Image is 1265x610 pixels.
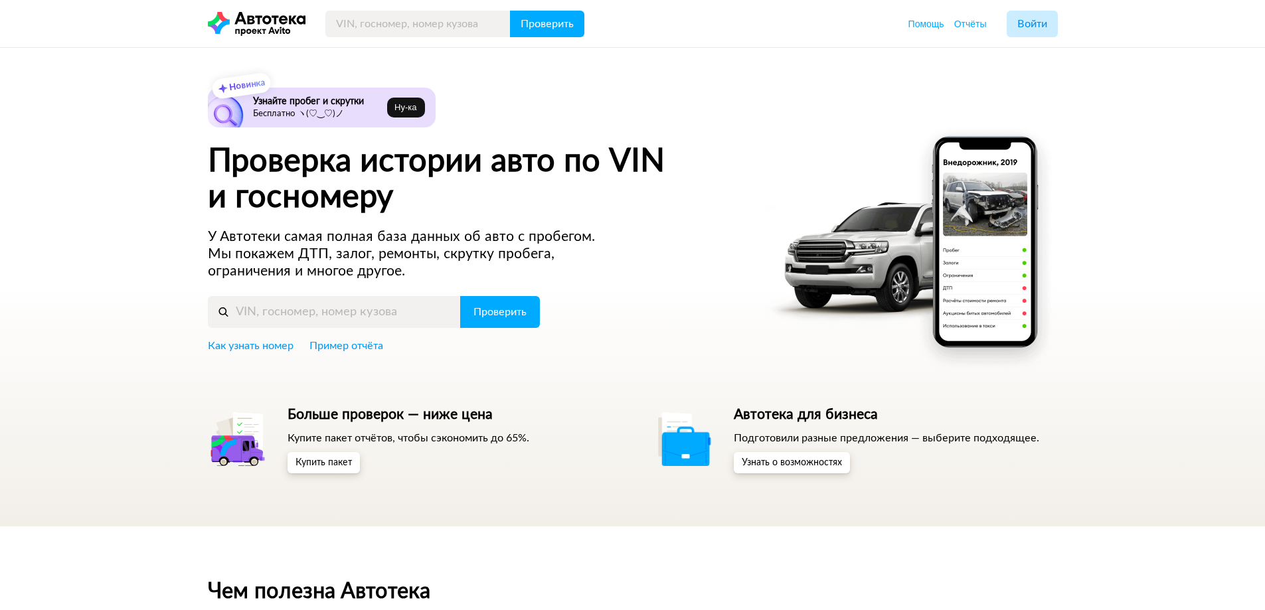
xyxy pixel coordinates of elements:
span: Ну‑ка [394,102,416,113]
button: Проверить [460,296,540,328]
strong: Новинка [228,78,265,92]
button: Войти [1007,11,1058,37]
h1: Проверка истории авто по VIN и госномеру [208,143,748,215]
input: VIN, госномер, номер кузова [208,296,461,328]
span: Помощь [908,19,944,29]
h6: Узнайте пробег и скрутки [253,96,382,108]
h5: Больше проверок — ниже цена [288,406,529,423]
input: VIN, госномер, номер кузова [325,11,511,37]
button: Купить пакет [288,452,360,473]
a: Отчёты [954,17,987,31]
span: Купить пакет [295,458,352,467]
span: Проверить [473,307,527,317]
h2: Чем полезна Автотека [208,579,1058,603]
p: У Автотеки самая полная база данных об авто с пробегом. Мы покажем ДТП, залог, ремонты, скрутку п... [208,228,621,280]
a: Помощь [908,17,944,31]
span: Узнать о возможностях [742,458,842,467]
p: Купите пакет отчётов, чтобы сэкономить до 65%. [288,431,529,445]
p: Бесплатно ヽ(♡‿♡)ノ [253,109,382,119]
span: Проверить [521,19,574,29]
button: Проверить [510,11,584,37]
button: Узнать о возможностях [734,452,850,473]
p: Подготовили разные предложения — выберите подходящее. [734,431,1039,445]
a: Пример отчёта [309,339,383,353]
span: Отчёты [954,19,987,29]
h5: Автотека для бизнеса [734,406,1039,423]
a: Как узнать номер [208,339,294,353]
span: Войти [1017,19,1047,29]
